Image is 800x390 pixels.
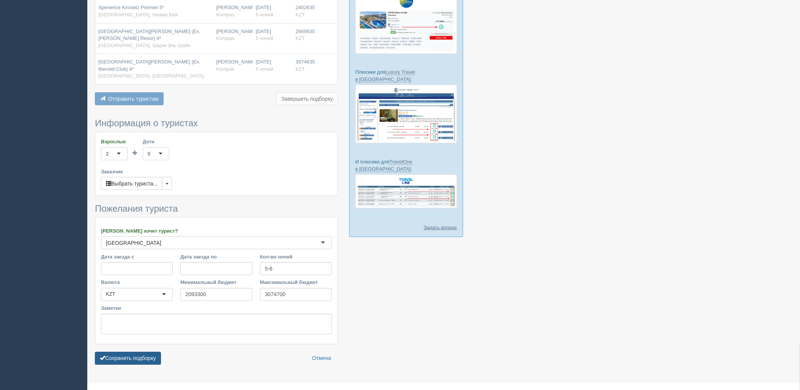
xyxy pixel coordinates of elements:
button: Выбрать туриста... [101,177,163,190]
a: TravelOne в [GEOGRAPHIC_DATA] [355,159,412,172]
span: [GEOGRAPHIC_DATA], Шарм-Эль-Шейх [98,43,191,48]
span: Отправить туристам [108,96,159,102]
span: [GEOGRAPHIC_DATA][PERSON_NAME] (Ex. Iberotel Club) 4* [98,59,200,72]
span: KZT [296,12,305,17]
div: [GEOGRAPHIC_DATA] [106,239,161,247]
span: Kompas [216,35,235,41]
span: [GEOGRAPHIC_DATA][PERSON_NAME] (Ex. [PERSON_NAME] Resor) 4* [98,29,200,41]
span: 2669935 [296,29,315,34]
div: 0 [148,150,150,158]
a: Задать вопрос [424,224,457,231]
input: 7-10 или 7,10,14 [260,262,332,275]
button: Отправить туристам [95,92,164,105]
span: 5 ночей [256,12,273,17]
div: KZT [106,291,115,298]
span: Kompas [216,66,235,72]
label: Дата заезда с [101,253,173,260]
span: [GEOGRAPHIC_DATA], Наама Бей [98,12,178,17]
div: [PERSON_NAME] [216,28,250,42]
label: Заметки [101,305,332,312]
label: Минимальный бюджет [180,279,252,286]
span: [GEOGRAPHIC_DATA], [GEOGRAPHIC_DATA] [98,73,204,79]
img: travel-one-%D0%BF%D1%96%D0%B4%D0%B1%D1%96%D1%80%D0%BA%D0%B0-%D1%81%D1%80%D0%BC-%D0%B4%D0%BB%D1%8F... [355,174,457,208]
p: Плюсики для : [355,68,457,83]
span: Xperience Kiroseiz Premier 5* [98,5,164,10]
label: Кол-во ночей [260,253,332,260]
div: [DATE] [256,59,290,73]
span: 2402635 [296,5,315,10]
span: KZT [296,66,305,72]
label: Заказчик [101,168,332,175]
label: Максимальный бюджет [260,279,332,286]
a: Luxury Travel в [GEOGRAPHIC_DATA] [355,69,415,82]
label: [PERSON_NAME] хочет турист? [101,227,332,235]
span: Kompas [216,12,235,17]
span: KZT [296,35,305,41]
a: Отмена [307,352,336,365]
p: И плюсики для : [355,158,457,173]
div: 2 [106,150,109,158]
label: Валюта [101,279,173,286]
button: Завершить подборку [276,92,338,105]
div: [PERSON_NAME] [216,4,250,18]
label: Взрослые [101,138,128,145]
span: 5 ночей [256,66,273,72]
h3: Информация о туристах [95,118,338,128]
label: Дата заезда по [180,253,252,260]
div: [DATE] [256,28,290,42]
span: 5 ночей [256,35,273,41]
label: Дети [143,138,169,145]
span: Пожелания туриста [95,203,178,214]
div: [PERSON_NAME] [216,59,250,73]
button: Сохранить подборку [95,352,161,365]
div: [DATE] [256,4,290,18]
img: luxury-travel-%D0%BF%D0%BE%D0%B4%D0%B1%D0%BE%D1%80%D0%BA%D0%B0-%D1%81%D1%80%D0%BC-%D0%B4%D0%BB%D1... [355,85,457,143]
span: 3074635 [296,59,315,65]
